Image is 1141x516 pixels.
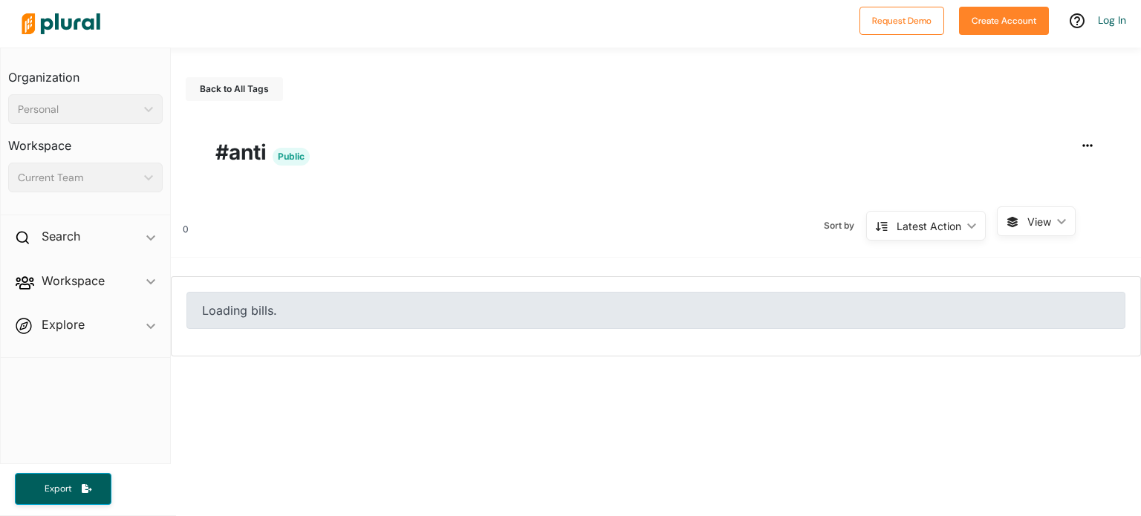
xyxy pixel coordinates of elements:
span: Back to All Tags [200,83,269,94]
button: Back to All Tags [186,77,283,101]
span: Export [34,483,82,495]
div: Current Team [18,170,138,186]
span: Sort by [824,219,866,232]
div: 0 [171,206,189,245]
a: Create Account [959,12,1049,27]
button: Export [15,473,111,505]
h3: Organization [8,56,163,88]
span: Public [273,148,310,166]
span: View [1027,214,1051,229]
div: Personal [18,102,138,117]
div: Latest Action [897,218,961,234]
h1: #anti [215,137,1096,168]
h2: Search [42,228,80,244]
button: Create Account [959,7,1049,35]
a: Log In [1098,13,1126,27]
h3: Workspace [8,124,163,157]
button: Request Demo [859,7,944,35]
div: Loading bills. [186,292,1125,329]
a: Request Demo [859,12,944,27]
